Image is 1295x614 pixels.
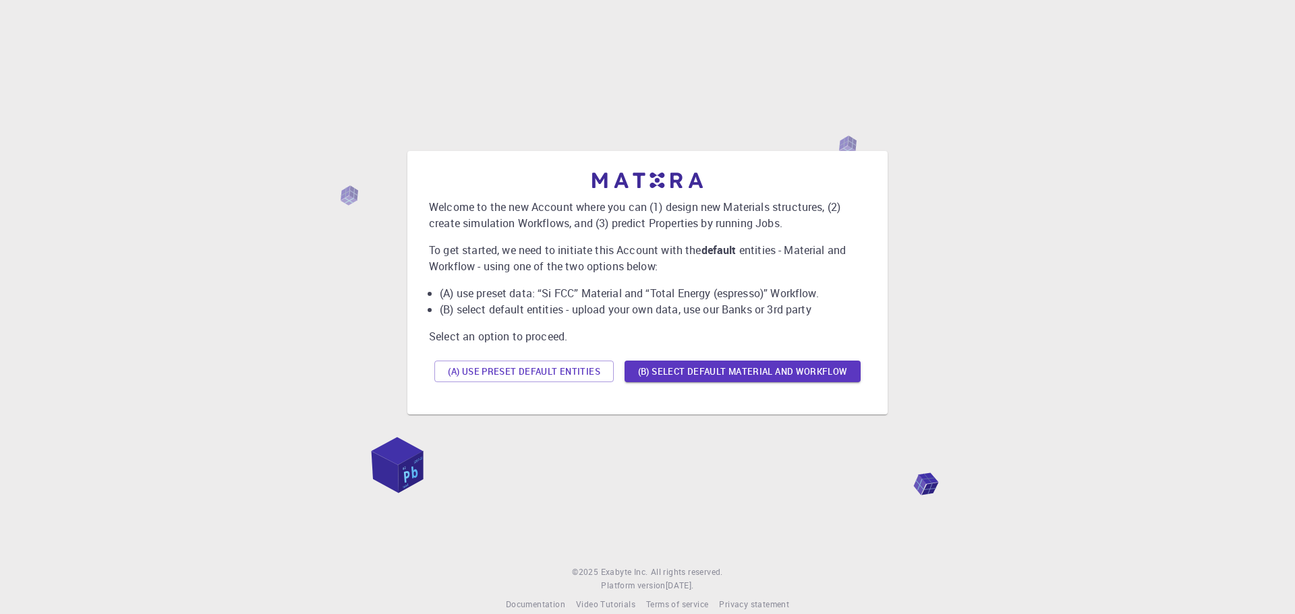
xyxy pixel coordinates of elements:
span: Video Tutorials [576,598,635,609]
li: (A) use preset data: “Si FCC” Material and “Total Energy (espresso)” Workflow. [440,285,866,301]
span: Privacy statement [719,598,789,609]
span: © 2025 [572,565,600,579]
span: All rights reserved. [651,565,723,579]
span: Platform version [601,579,665,592]
img: logo [592,173,703,188]
a: Video Tutorials [576,598,635,611]
a: Terms of service [646,598,708,611]
iframe: Intercom live chat [1249,568,1282,601]
p: Select an option to proceed. [429,328,866,344]
li: (B) select default entities - upload your own data, use our Banks or 3rd party [440,301,866,317]
span: Exabyte Inc. [601,566,648,577]
a: Documentation [506,598,565,611]
a: Exabyte Inc. [601,565,648,579]
p: To get started, we need to initiate this Account with the entities - Material and Workflow - usin... [429,242,866,274]
span: [DATE] . [666,580,694,590]
button: (A) Use preset default entities [434,361,614,382]
span: Terms of service [646,598,708,609]
p: Welcome to the new Account where you can (1) design new Materials structures, (2) create simulati... [429,199,866,231]
span: Documentation [506,598,565,609]
a: Privacy statement [719,598,789,611]
button: (B) Select default material and workflow [625,361,861,382]
b: default [701,243,737,257]
a: [DATE]. [666,579,694,592]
